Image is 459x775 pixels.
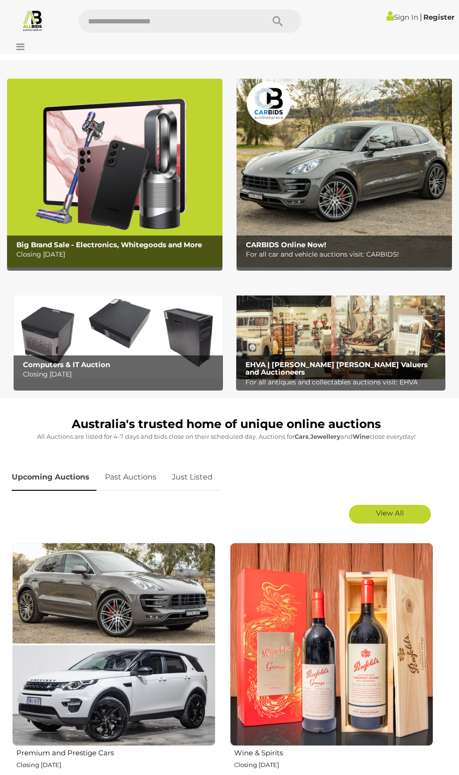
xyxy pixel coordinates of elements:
p: Closing [DATE] [16,249,218,260]
img: Allbids.com.au [22,9,44,31]
h2: Premium and Prestige Cars [16,747,215,757]
p: Closing [DATE] [23,369,218,380]
b: Computers & IT Auction [23,360,110,369]
b: EHVA | [PERSON_NAME] [PERSON_NAME] Valuers and Auctioneers [245,360,428,377]
h1: Australia's trusted home of unique online auctions [12,418,440,431]
a: Upcoming Auctions [12,464,96,491]
a: Computers & IT Auction Computers & IT Auction Closing [DATE] [14,286,222,379]
img: CARBIDS Online Now! [237,79,452,267]
a: Past Auctions [98,464,163,491]
img: Big Brand Sale - Electronics, Whitegoods and More [7,79,222,267]
a: EHVA | Evans Hastings Valuers and Auctioneers EHVA | [PERSON_NAME] [PERSON_NAME] Valuers and Auct... [237,286,445,379]
a: CARBIDS Online Now! CARBIDS Online Now! For all car and vehicle auctions visit: CARBIDS! [237,79,452,267]
a: Register [423,13,454,22]
img: Premium and Prestige Cars [12,543,215,746]
b: Big Brand Sale - Electronics, Whitegoods and More [16,240,202,249]
span: | [420,12,422,22]
p: For all car and vehicle auctions visit: CARBIDS! [246,249,448,260]
b: CARBIDS Online Now! [246,240,326,249]
p: All Auctions are listed for 4-7 days and bids close on their scheduled day. Auctions for , and cl... [12,431,440,442]
strong: Wine [353,433,370,440]
strong: Jewellery [310,433,341,440]
a: Just Listed [165,464,220,491]
p: For all antiques and collectables auctions visit: EHVA [245,376,441,388]
a: Big Brand Sale - Electronics, Whitegoods and More Big Brand Sale - Electronics, Whitegoods and Mo... [7,79,222,267]
img: EHVA | Evans Hastings Valuers and Auctioneers [237,286,445,379]
p: Closing [DATE] [16,760,215,770]
p: Closing [DATE] [234,760,433,770]
h2: Wine & Spirits [234,747,433,757]
img: Computers & IT Auction [14,286,222,379]
img: Wine & Spirits [230,543,433,746]
a: View All [349,505,431,524]
span: View All [376,509,404,517]
a: Sign In [386,13,418,22]
strong: Cars [295,433,309,440]
button: Search [254,9,301,33]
